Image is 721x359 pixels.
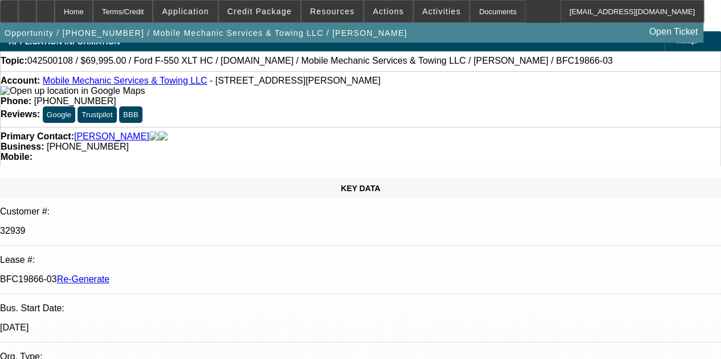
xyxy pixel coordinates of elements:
[645,22,702,42] a: Open Ticket
[158,131,168,142] img: linkedin-icon.png
[302,1,363,22] button: Resources
[364,1,413,22] button: Actions
[47,142,129,151] span: [PHONE_NUMBER]
[149,131,158,142] img: facebook-icon.png
[1,76,40,85] strong: Account:
[1,56,27,66] strong: Topic:
[1,131,74,142] strong: Primary Contact:
[1,152,32,162] strong: Mobile:
[1,86,145,96] a: View Google Maps
[57,274,110,284] a: Re-Generate
[5,28,407,38] span: Opportunity / [PHONE_NUMBER] / Mobile Mechanic Services & Towing LLC / [PERSON_NAME]
[341,184,380,193] span: KEY DATA
[219,1,300,22] button: Credit Package
[119,106,142,123] button: BBB
[414,1,470,22] button: Activities
[1,109,40,119] strong: Reviews:
[210,76,381,85] span: - [STREET_ADDRESS][PERSON_NAME]
[162,7,209,16] span: Application
[43,106,75,123] button: Google
[78,106,116,123] button: Trustpilot
[422,7,461,16] span: Activities
[227,7,292,16] span: Credit Package
[1,142,44,151] strong: Business:
[310,7,355,16] span: Resources
[34,96,116,106] span: [PHONE_NUMBER]
[43,76,207,85] a: Mobile Mechanic Services & Towing LLC
[153,1,217,22] button: Application
[1,86,145,96] img: Open up location in Google Maps
[74,131,149,142] a: [PERSON_NAME]
[373,7,404,16] span: Actions
[27,56,613,66] span: 042500108 / $69,995.00 / Ford F-550 XLT HC / [DOMAIN_NAME] / Mobile Mechanic Services & Towing LL...
[1,96,31,106] strong: Phone:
